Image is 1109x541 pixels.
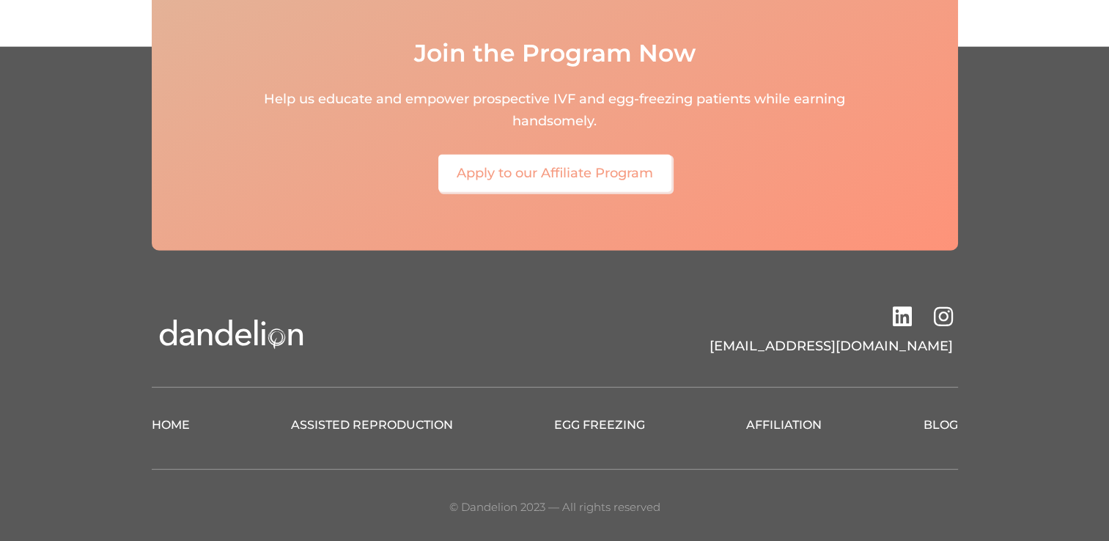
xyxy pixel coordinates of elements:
a:  [912,309,953,325]
a: Apply to our Affiliate Program [438,155,671,192]
a: AFFILIATION [746,417,822,433]
a: [EMAIL_ADDRESS][DOMAIN_NAME] [710,333,953,358]
a:  [871,309,912,325]
a: HOME [152,417,190,433]
div: [EMAIL_ADDRESS][DOMAIN_NAME] [710,335,953,358]
div: © Dandelion 2023 — All rights reserved [152,469,958,515]
a: ASSISTED REPRODUCTION [291,417,453,433]
a: EGG FREEZING [554,417,645,433]
div: Join the Program Now [414,32,696,73]
img: Logo Dandelion [152,309,313,358]
a: BLOG [924,417,958,433]
div: Help us educate and empower prospective IVF and egg-freezing patients while earning handsomely. [262,88,848,133]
